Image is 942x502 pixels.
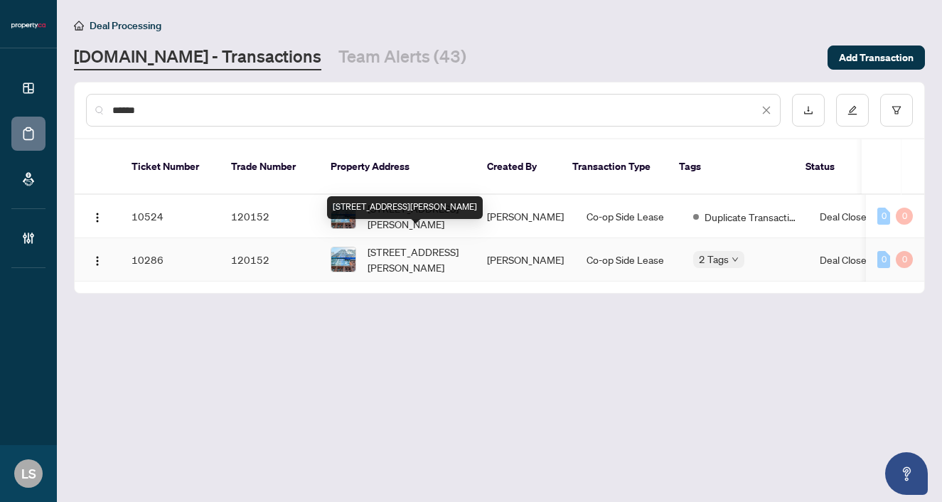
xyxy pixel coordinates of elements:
[90,19,161,32] span: Deal Processing
[220,195,319,238] td: 120152
[847,105,857,115] span: edit
[885,452,928,495] button: Open asap
[74,45,321,70] a: [DOMAIN_NAME] - Transactions
[487,210,564,223] span: [PERSON_NAME]
[828,46,925,70] button: Add Transaction
[220,139,319,195] th: Trade Number
[331,247,355,272] img: thumbnail-img
[86,205,109,228] button: Logo
[705,209,797,225] span: Duplicate Transaction
[575,195,682,238] td: Co-op Side Lease
[668,139,794,195] th: Tags
[327,196,483,219] div: [STREET_ADDRESS][PERSON_NAME]
[319,139,476,195] th: Property Address
[877,251,890,268] div: 0
[338,45,466,70] a: Team Alerts (43)
[732,256,739,263] span: down
[487,253,564,266] span: [PERSON_NAME]
[896,208,913,225] div: 0
[877,208,890,225] div: 0
[808,238,915,282] td: Deal Closed
[21,464,36,484] span: LS
[561,139,668,195] th: Transaction Type
[836,94,869,127] button: edit
[761,105,771,115] span: close
[803,105,813,115] span: download
[896,251,913,268] div: 0
[92,255,103,267] img: Logo
[120,238,220,282] td: 10286
[220,238,319,282] td: 120152
[699,251,729,267] span: 2 Tags
[86,248,109,271] button: Logo
[92,212,103,223] img: Logo
[808,195,915,238] td: Deal Closed
[575,238,682,282] td: Co-op Side Lease
[74,21,84,31] span: home
[892,105,901,115] span: filter
[880,94,913,127] button: filter
[839,46,914,69] span: Add Transaction
[368,244,464,275] span: [STREET_ADDRESS][PERSON_NAME]
[476,139,561,195] th: Created By
[11,21,46,30] img: logo
[792,94,825,127] button: download
[120,195,220,238] td: 10524
[120,139,220,195] th: Ticket Number
[794,139,901,195] th: Status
